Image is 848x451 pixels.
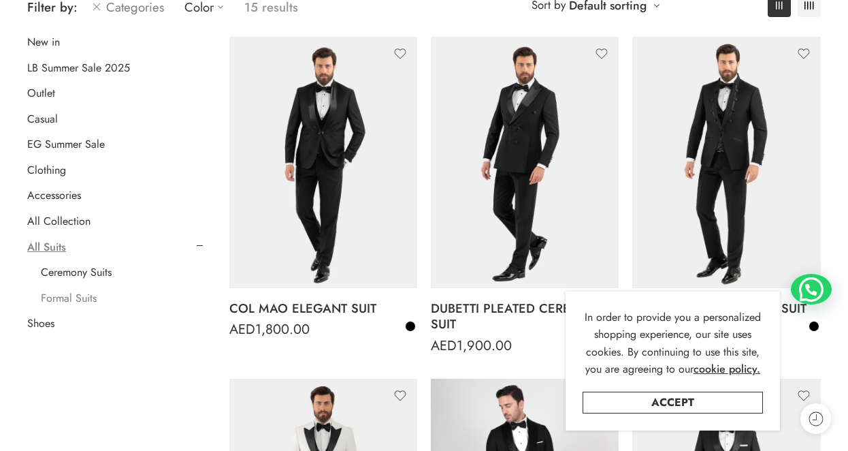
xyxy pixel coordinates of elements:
a: Formal Suits [41,292,97,305]
a: All Collection [27,215,91,228]
a: Casual [27,112,58,126]
a: Black [404,320,417,332]
a: Outlet [27,87,55,100]
a: Black [808,320,820,332]
span: AED [229,320,255,339]
span: In order to provide you a personalized shopping experience, our site uses cookies. By continuing ... [585,309,761,377]
span: AED [431,336,457,356]
bdi: 1,900.00 [431,336,512,356]
a: Ceremony Suits [41,266,112,279]
a: New in [27,35,60,49]
a: COL MAO ELEGANT SUIT [229,295,417,322]
a: Clothing [27,164,66,177]
a: Shoes [27,317,54,330]
a: EG Summer Sale [27,138,105,151]
a: LB Summer Sale 2025 [27,61,130,75]
a: Accept [583,392,763,414]
bdi: 1,800.00 [229,320,310,339]
a: cookie policy. [694,360,760,378]
a: DUBETTI PLEATED CEREMONY SUIT [431,295,619,339]
a: Accessories [27,189,81,202]
a: All Suits [27,240,66,254]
